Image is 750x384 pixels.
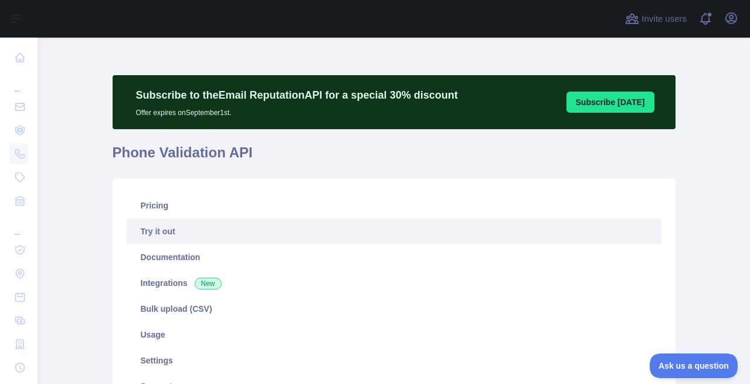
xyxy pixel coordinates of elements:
a: Documentation [127,244,661,270]
button: Subscribe [DATE] [566,92,654,113]
a: Try it out [127,218,661,244]
span: New [195,278,222,289]
a: Bulk upload (CSV) [127,296,661,322]
div: ... [9,70,28,94]
iframe: Toggle Customer Support [650,353,738,378]
p: Subscribe to the Email Reputation API for a special 30 % discount [136,87,458,103]
a: Pricing [127,193,661,218]
h1: Phone Validation API [113,143,676,171]
span: Invite users [642,12,687,26]
a: Integrations New [127,270,661,296]
a: Settings [127,348,661,373]
div: ... [9,214,28,237]
p: Offer expires on September 1st. [136,103,458,117]
a: Usage [127,322,661,348]
button: Invite users [623,9,689,28]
